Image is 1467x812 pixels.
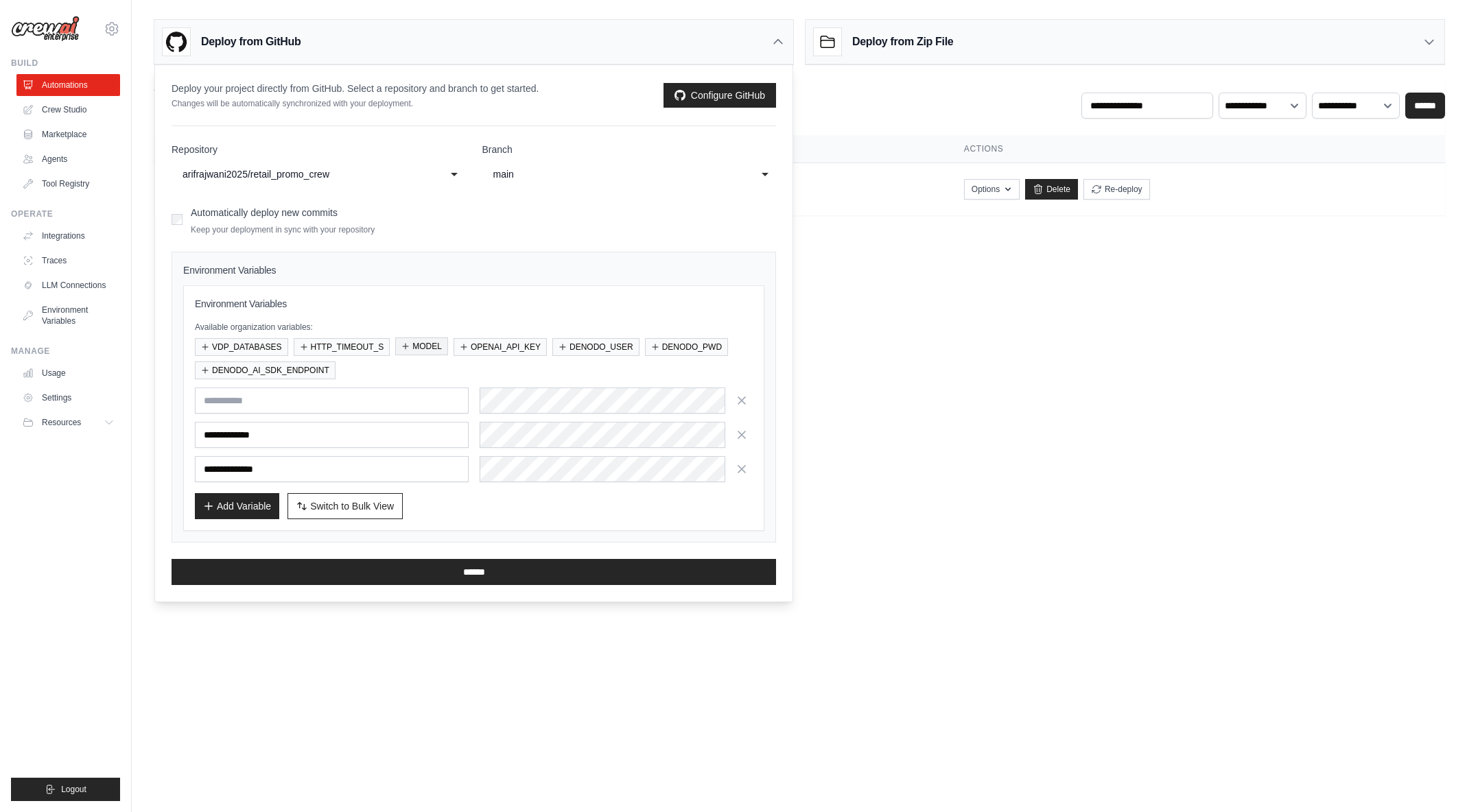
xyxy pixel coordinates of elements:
p: Changes will be automatically synchronized with your deployment. [172,98,539,109]
label: Branch [482,143,777,156]
a: Crew Studio [16,99,120,121]
a: Usage [16,362,120,384]
h3: Deploy from Zip File [852,34,953,50]
a: Automations [16,74,120,96]
button: DENODO_USER [552,338,639,356]
h4: Environment Variables [183,263,764,277]
span: Resources [42,417,81,428]
div: arifrajwani2025/retail_promo_crew [183,166,427,182]
div: Manage [11,346,120,357]
th: Token [677,135,947,163]
button: VDP_DATABASES [195,338,288,356]
a: Configure GitHub [664,83,776,108]
button: MODEL [395,337,448,355]
button: DENODO_AI_SDK_ENDPOINT [195,361,336,379]
div: main [493,166,738,182]
button: Add Variable [195,493,279,519]
a: Environment Variables [16,299,120,332]
p: Available organization variables: [195,322,753,333]
h3: Environment Variables [195,297,753,311]
button: Switch to Bulk View [287,493,403,519]
a: Tool Registry [16,173,120,195]
a: LLM Connections [16,274,120,296]
button: DENODO_PWD [645,338,728,356]
th: Crew [154,135,402,163]
h3: Deploy from GitHub [201,34,301,50]
span: Logout [61,784,86,795]
button: HTTP_TIMEOUT_S [294,338,390,356]
label: Repository [172,143,466,156]
button: Resources [16,411,120,433]
h2: Automations Live [154,76,459,95]
a: Integrations [16,225,120,247]
span: Switch to Bulk View [310,499,394,513]
button: Re-deploy [1083,179,1150,200]
a: Traces [16,250,120,272]
div: Build [11,58,120,69]
button: OPENAI_API_KEY [454,338,547,356]
th: Actions [948,135,1445,163]
img: Logo [11,16,80,42]
a: Delete [1025,179,1078,200]
img: GitHub Logo [163,28,190,56]
button: Logout [11,778,120,801]
a: Agents [16,148,120,170]
p: Manage and monitor your active crew automations from this dashboard. [154,95,459,109]
p: Keep your deployment in sync with your repository [191,224,375,235]
a: Marketplace [16,123,120,145]
button: Options [964,179,1020,200]
div: Operate [11,208,120,219]
a: Settings [16,387,120,409]
p: Deploy your project directly from GitHub. Select a repository and branch to get started. [172,82,539,95]
label: Automatically deploy new commits [191,207,338,218]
